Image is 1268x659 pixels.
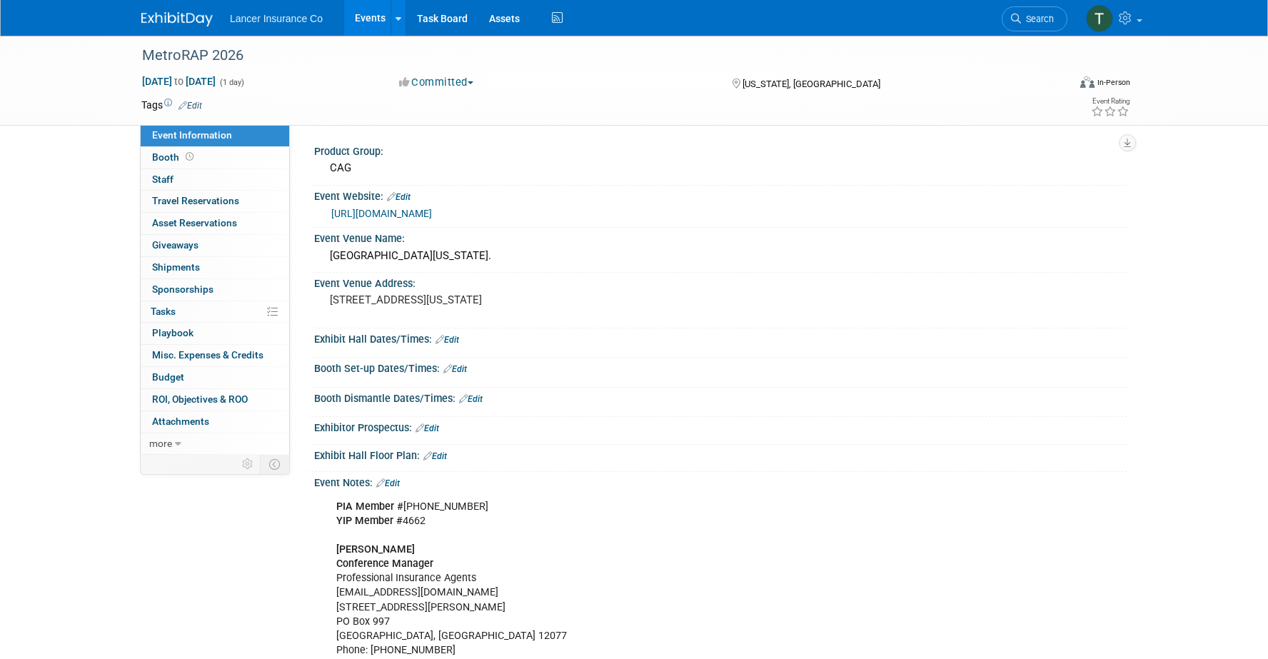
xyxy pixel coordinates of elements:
span: Lancer Insurance Co [230,13,323,24]
a: Event Information [141,125,289,146]
span: Shipments [152,261,200,273]
div: Event Format [983,74,1130,96]
span: Staff [152,173,173,185]
span: Event Information [152,129,232,141]
a: Edit [443,364,467,374]
a: Budget [141,367,289,388]
div: [GEOGRAPHIC_DATA][US_STATE]. [325,245,1116,267]
b: YIP Member # [336,515,403,527]
img: ExhibitDay [141,12,213,26]
div: Booth Set-up Dates/Times: [314,358,1127,376]
span: Tasks [151,306,176,317]
pre: [STREET_ADDRESS][US_STATE] [330,293,637,306]
span: Travel Reservations [152,195,239,206]
a: ROI, Objectives & ROO [141,389,289,411]
span: to [172,76,186,87]
div: Product Group: [314,141,1127,159]
span: Booth [152,151,196,163]
div: In-Person [1097,77,1130,88]
div: Exhibit Hall Dates/Times: [314,328,1127,347]
div: Event Notes: [314,472,1127,491]
a: Misc. Expenses & Credits [141,345,289,366]
button: Committed [394,75,479,90]
a: Edit [376,478,400,488]
a: Tasks [141,301,289,323]
div: Event Rating [1091,98,1129,105]
span: (1 day) [218,78,244,87]
td: Toggle Event Tabs [261,455,290,473]
div: CAG [325,157,1116,179]
div: Exhibit Hall Floor Plan: [314,445,1127,463]
a: Sponsorships [141,279,289,301]
a: Edit [459,394,483,404]
a: Booth [141,147,289,168]
img: Format-Inperson.png [1080,76,1095,88]
div: Event Venue Address: [314,273,1127,291]
span: Booth not reserved yet [183,151,196,162]
span: Misc. Expenses & Credits [152,349,263,361]
a: Playbook [141,323,289,344]
a: Edit [423,451,447,461]
span: Budget [152,371,184,383]
span: Giveaways [152,239,198,251]
td: Personalize Event Tab Strip [236,455,261,473]
div: Exhibitor Prospectus: [314,417,1127,436]
a: Search [1002,6,1067,31]
b: PIA Member # [336,500,403,513]
span: more [149,438,172,449]
a: more [141,433,289,455]
span: Attachments [152,416,209,427]
a: Attachments [141,411,289,433]
div: MetroRAP 2026 [137,43,1046,69]
a: [URL][DOMAIN_NAME] [331,208,432,219]
span: Asset Reservations [152,217,237,228]
div: Event Venue Name: [314,228,1127,246]
a: Giveaways [141,235,289,256]
div: Event Website: [314,186,1127,204]
div: Booth Dismantle Dates/Times: [314,388,1127,406]
span: [DATE] [DATE] [141,75,216,88]
span: Sponsorships [152,283,213,295]
b: [PERSON_NAME] [336,543,415,555]
span: ROI, Objectives & ROO [152,393,248,405]
a: Asset Reservations [141,213,289,234]
a: Travel Reservations [141,191,289,212]
a: Shipments [141,257,289,278]
img: Terrence Forrest [1086,5,1113,32]
a: Edit [416,423,439,433]
span: Search [1021,14,1054,24]
td: Tags [141,98,202,112]
a: Edit [436,335,459,345]
b: Conference Manager [336,558,433,570]
span: [US_STATE], [GEOGRAPHIC_DATA] [743,79,880,89]
a: Edit [178,101,202,111]
a: Edit [387,192,411,202]
a: Staff [141,169,289,191]
span: Playbook [152,327,193,338]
